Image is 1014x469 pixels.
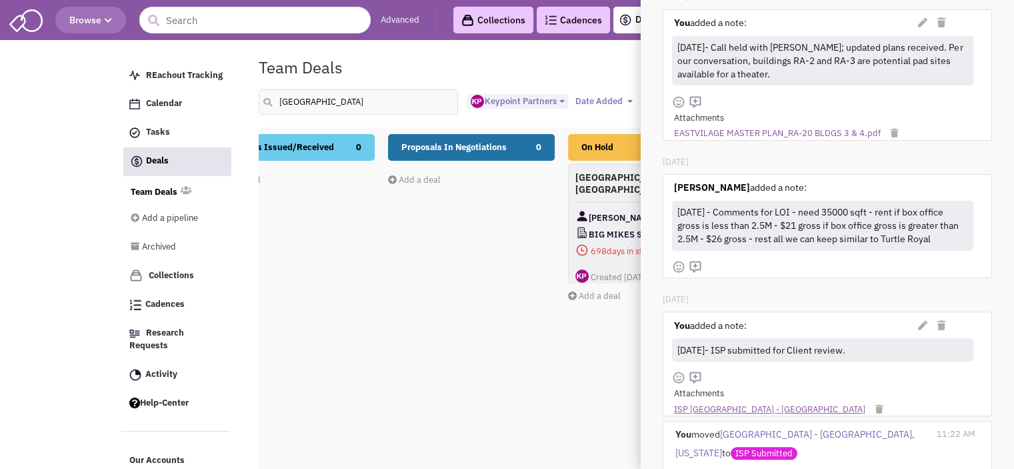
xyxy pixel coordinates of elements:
[689,371,702,384] img: mdi_comment-add-outline.png
[675,340,968,360] div: [DATE]- ISP submitted for Client review.
[461,14,474,27] img: icon-collection-lavender-black.svg
[145,299,185,310] span: Cadences
[571,94,637,109] button: Date Added
[145,368,177,380] span: Activity
[381,14,419,27] a: Advanced
[123,91,231,117] a: Calendar
[401,141,507,153] span: Proposals In Negotiations
[9,7,43,32] img: SmartAdmin
[129,330,140,338] img: Research.png
[591,272,650,283] span: Created [DATE]
[131,186,177,199] a: Team Deals
[575,95,622,107] span: Date Added
[130,153,143,169] img: icon-deals.svg
[674,112,724,125] label: Attachments
[937,18,945,27] i: Delete Note
[672,260,685,274] img: face-smile.png
[69,14,112,26] span: Browse
[672,422,931,465] div: moved to
[545,15,557,25] img: Cadences_logo.png
[674,404,865,416] a: ISP [GEOGRAPHIC_DATA] - [GEOGRAPHIC_DATA]
[591,246,607,257] span: 698
[131,206,212,231] a: Add a pipeline
[123,63,231,89] a: REachout Tracking
[575,243,727,260] span: days in stage
[123,120,231,145] a: Tasks
[689,260,702,274] img: mdi_comment-add-outline.png
[674,16,747,29] label: added a note:
[536,134,541,161] span: 0
[146,98,182,109] span: Calendar
[129,300,141,310] img: Cadences_logo.png
[131,235,212,260] a: Archived
[471,95,484,108] img: ny_GipEnDU-kinWYCc5EwQ.png
[388,174,441,185] a: Add a deal
[674,320,690,332] strong: You
[471,95,556,107] span: Keypoint Partners
[674,388,724,400] label: Attachments
[619,12,660,28] a: Deals
[129,127,140,138] img: icon-tasks.png
[575,226,589,240] img: CompanyLogo
[537,7,610,33] a: Cadences
[356,134,361,161] span: 0
[146,127,170,138] span: Tasks
[937,321,945,330] i: Delete Note
[129,269,143,282] img: icon-collection-lavender.png
[689,95,702,109] img: mdi_comment-add-outline.png
[675,428,691,440] b: You
[639,94,681,109] button: States
[123,263,231,289] a: Collections
[675,203,968,249] div: [DATE] - Comments for LOI - need 35000 sqft - rent if box office gross is less than 2.5M - $21 gr...
[123,292,231,318] a: Cadences
[129,398,140,408] img: help.png
[674,181,807,194] label: added a note:
[123,321,231,359] a: Research Requests
[129,455,185,466] span: Our Accounts
[123,362,231,388] a: Activity
[918,321,927,330] i: Edit Note
[875,405,883,414] i: Remove Attachment
[891,129,898,137] i: Remove Attachment
[672,371,685,384] img: face-smile.png
[674,17,690,29] strong: You
[675,38,968,84] div: [DATE]- Call held with [PERSON_NAME]; updated plans received. Per our conversation, buildings RA-...
[575,209,589,223] img: Contact Image
[146,69,223,81] span: REachout Tracking
[575,171,727,195] h4: [GEOGRAPHIC_DATA] - [GEOGRAPHIC_DATA], [US_STATE]
[221,141,334,153] span: Proposals Issued/Received
[129,99,140,109] img: Calendar.png
[674,127,881,140] a: EASTVILAGE MASTER PLAN_RA-20 BLDGS 3 & 4.pdf
[575,244,589,257] img: icon-daysinstage-red.png
[675,428,915,459] span: [GEOGRAPHIC_DATA] - [GEOGRAPHIC_DATA], [US_STATE]
[149,270,194,281] span: Collections
[674,319,747,332] label: added a note:
[129,369,141,381] img: Activity.png
[259,89,459,115] input: Search deals
[589,226,684,243] span: BIG MIKES SUPER SUBS FRANCHISING SYSTEMS INC
[568,290,621,302] a: Add a deal
[467,94,569,109] button: Keypoint Partners
[672,95,685,109] img: face-smile.png
[918,18,927,27] i: Edit Note
[581,141,613,153] span: On Hold
[259,59,343,76] h1: Team Deals
[129,328,184,352] span: Research Requests
[453,7,533,33] a: Collections
[123,147,231,176] a: Deals
[674,181,750,193] strong: [PERSON_NAME]
[731,447,797,460] span: ISP Submitted
[55,7,126,33] button: Browse
[937,428,975,440] span: 11:22 AM
[589,209,657,226] span: [PERSON_NAME]
[619,12,632,28] img: icon-deals.svg
[139,7,371,33] input: Search
[123,391,231,416] a: Help-Center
